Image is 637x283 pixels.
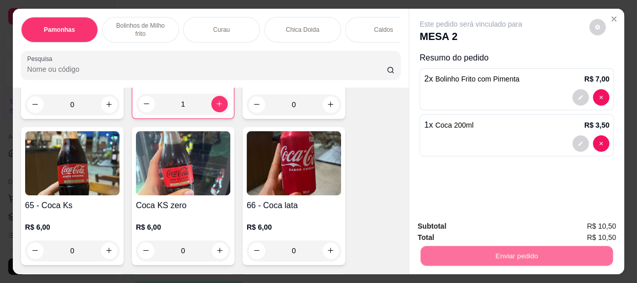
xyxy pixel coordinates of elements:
[213,26,230,34] p: Curau
[249,96,265,113] button: decrease-product-quantity
[25,199,120,212] h4: 65 - Coca Ks
[111,22,170,38] p: Bolinhos de Milho frito
[27,96,44,113] button: decrease-product-quantity
[421,246,613,266] button: Enviar pedido
[44,26,75,34] p: Pamonhas
[420,29,522,44] p: MESA 2
[247,222,341,232] p: R$ 6,00
[572,135,589,152] button: decrease-product-quantity
[584,120,609,130] p: R$ 3,50
[286,26,319,34] p: Chica Doida
[136,131,230,195] img: product-image
[27,54,56,63] label: Pesquisa
[25,222,120,232] p: R$ 6,00
[424,119,473,131] p: 1 x
[247,199,341,212] h4: 66 - Coca lata
[435,121,474,129] span: Coca 200ml
[247,131,341,195] img: product-image
[27,242,44,259] button: decrease-product-quantity
[435,75,520,83] span: Bolinho Frito com Pimenta
[212,242,228,259] button: increase-product-quantity
[249,242,265,259] button: decrease-product-quantity
[606,11,622,27] button: Close
[420,19,522,29] p: Este pedido será vinculado para
[572,89,589,106] button: decrease-product-quantity
[138,242,154,259] button: decrease-product-quantity
[323,242,339,259] button: increase-product-quantity
[420,52,614,64] p: Resumo do pedido
[374,26,393,34] p: Caldos
[584,74,609,84] p: R$ 7,00
[27,64,387,74] input: Pesquisa
[138,96,155,112] button: decrease-product-quantity
[589,19,606,35] button: decrease-product-quantity
[136,199,230,212] h4: Coca KS zero
[101,96,117,113] button: increase-product-quantity
[101,242,117,259] button: increase-product-quantity
[593,89,609,106] button: decrease-product-quantity
[323,96,339,113] button: increase-product-quantity
[25,131,120,195] img: product-image
[424,73,520,85] p: 2 x
[136,222,230,232] p: R$ 6,00
[593,135,609,152] button: decrease-product-quantity
[211,96,228,112] button: increase-product-quantity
